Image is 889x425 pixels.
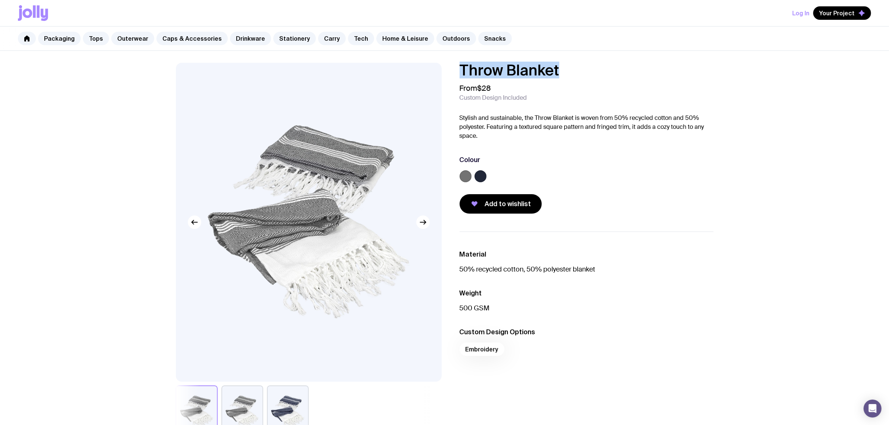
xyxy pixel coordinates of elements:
[83,32,109,45] a: Tops
[436,32,476,45] a: Outdoors
[460,63,714,78] h1: Throw Blanket
[318,32,346,45] a: Carry
[813,6,871,20] button: Your Project
[460,328,714,336] h3: Custom Design Options
[485,199,531,208] span: Add to wishlist
[348,32,374,45] a: Tech
[478,32,512,45] a: Snacks
[819,9,855,17] span: Your Project
[460,289,714,298] h3: Weight
[864,400,882,418] div: Open Intercom Messenger
[460,94,527,102] span: Custom Design Included
[792,6,809,20] button: Log In
[273,32,316,45] a: Stationery
[230,32,271,45] a: Drinkware
[460,114,714,140] p: Stylish and sustainable, the Throw Blanket is woven from 50% recycled cotton and 50% polyester. F...
[460,304,714,313] p: 500 GSM
[460,194,542,214] button: Add to wishlist
[460,155,481,164] h3: Colour
[478,83,491,93] span: $28
[460,250,714,259] h3: Material
[460,265,714,274] p: 50% recycled cotton, 50% polyester blanket
[376,32,434,45] a: Home & Leisure
[156,32,228,45] a: Caps & Accessories
[111,32,154,45] a: Outerwear
[38,32,81,45] a: Packaging
[460,84,491,93] span: From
